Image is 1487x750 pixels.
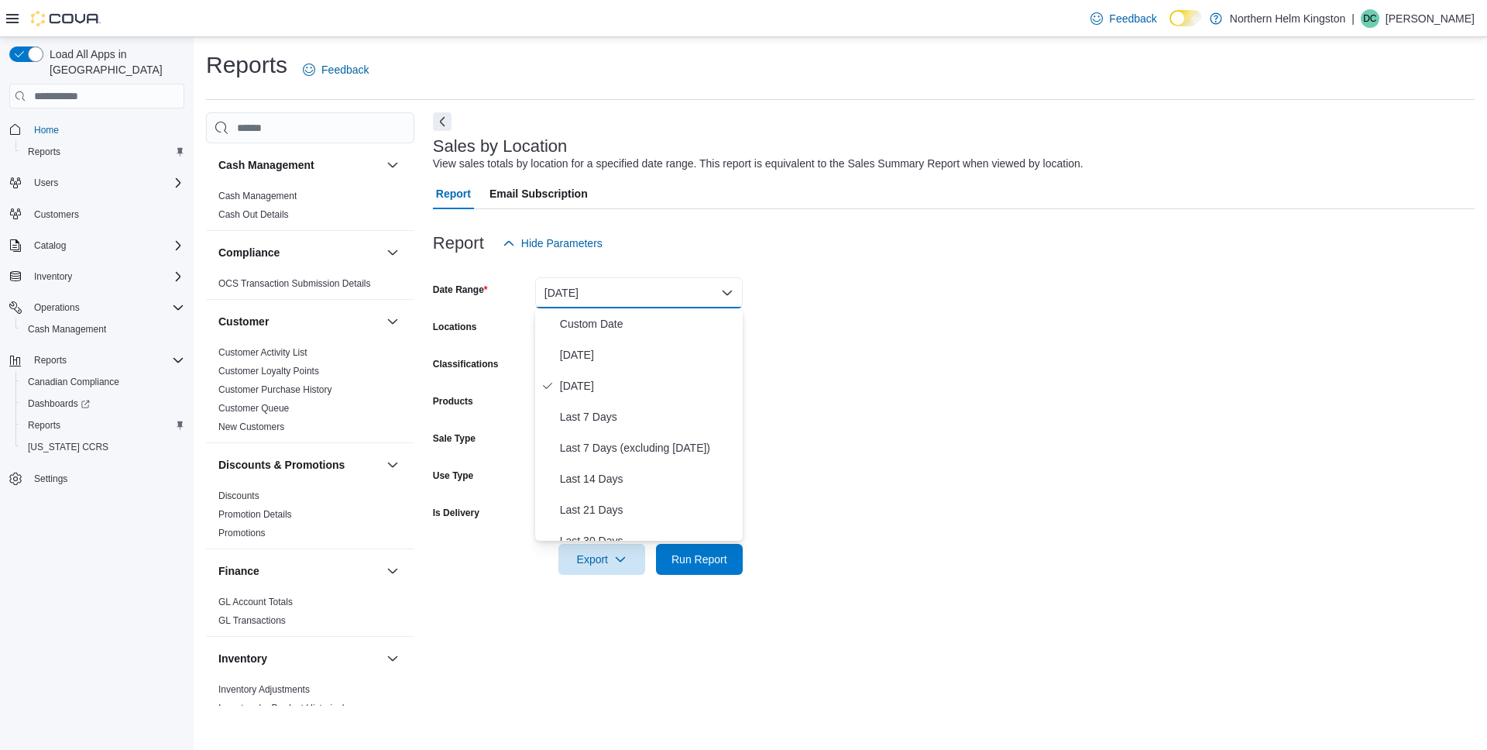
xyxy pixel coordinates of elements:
span: Inventory [28,267,184,286]
div: Discounts & Promotions [206,487,414,549]
span: Promotion Details [218,508,292,521]
span: Promotions [218,527,266,539]
a: [US_STATE] CCRS [22,438,115,456]
a: Customer Loyalty Points [218,366,319,377]
a: Promotion Details [218,509,292,520]
a: Customer Purchase History [218,384,332,395]
span: Discounts [218,490,259,502]
span: Customer Purchase History [218,384,332,396]
label: Is Delivery [433,507,479,519]
button: Cash Management [15,318,191,340]
button: Operations [28,298,86,317]
span: Reports [22,416,184,435]
span: Load All Apps in [GEOGRAPHIC_DATA] [43,46,184,77]
button: Inventory [218,651,380,666]
label: Products [433,395,473,408]
span: Users [34,177,58,189]
span: [US_STATE] CCRS [28,441,108,453]
p: [PERSON_NAME] [1386,9,1475,28]
a: Feedback [297,54,375,85]
button: Run Report [656,544,743,575]
h3: Cash Management [218,157,314,173]
span: Cash Out Details [218,208,289,221]
button: Discounts & Promotions [218,457,380,473]
a: Cash Management [218,191,297,201]
img: Cova [31,11,101,26]
span: Settings [28,469,184,488]
button: Compliance [218,245,380,260]
span: Reports [28,419,60,432]
a: Reports [22,416,67,435]
button: Compliance [383,243,402,262]
div: Cash Management [206,187,414,230]
button: Cash Management [383,156,402,174]
span: Dashboards [28,397,90,410]
a: Cash Out Details [218,209,289,220]
h3: Customer [218,314,269,329]
h1: Reports [206,50,287,81]
span: Cash Management [218,190,297,202]
span: Home [34,124,59,136]
span: Customer Queue [218,402,289,415]
button: Inventory [28,267,78,286]
span: Cash Management [22,320,184,339]
span: Customers [34,208,79,221]
span: Operations [28,298,184,317]
button: Reports [15,415,191,436]
h3: Report [433,234,484,253]
span: OCS Transaction Submission Details [218,277,371,290]
span: Catalog [34,239,66,252]
nav: Complex example [9,112,184,530]
span: Last 7 Days (excluding [DATE]) [560,439,737,457]
span: New Customers [218,421,284,433]
button: Home [3,118,191,140]
span: Feedback [321,62,369,77]
span: [DATE] [560,377,737,395]
button: Finance [218,563,380,579]
a: New Customers [218,421,284,432]
a: Customers [28,205,85,224]
button: Canadian Compliance [15,371,191,393]
button: Reports [15,141,191,163]
span: Last 21 Days [560,501,737,519]
div: Select listbox [535,308,743,541]
span: Inventory Adjustments [218,683,310,696]
span: Canadian Compliance [22,373,184,391]
div: View sales totals by location for a specified date range. This report is equivalent to the Sales ... [433,156,1083,172]
span: Reports [28,146,60,158]
label: Classifications [433,358,499,370]
button: Customers [3,203,191,225]
label: Date Range [433,284,488,296]
button: Users [28,174,64,192]
a: Cash Management [22,320,112,339]
button: Users [3,172,191,194]
a: Feedback [1084,3,1162,34]
button: Reports [28,351,73,370]
a: Discounts [218,490,259,501]
div: Customer [206,343,414,442]
button: [DATE] [535,277,743,308]
label: Sale Type [433,432,476,445]
span: Dashboards [22,394,184,413]
button: Settings [3,467,191,490]
button: Export [558,544,645,575]
span: GL Transactions [218,614,286,627]
a: Inventory Adjustments [218,684,310,695]
a: Customer Queue [218,403,289,414]
a: GL Transactions [218,615,286,626]
h3: Discounts & Promotions [218,457,345,473]
span: Email Subscription [489,178,588,209]
a: Customer Activity List [218,347,307,358]
button: Discounts & Promotions [383,456,402,474]
span: GL Account Totals [218,596,293,608]
label: Use Type [433,470,473,482]
button: [US_STATE] CCRS [15,436,191,458]
span: Last 14 Days [560,470,737,488]
button: Operations [3,297,191,318]
span: Reports [22,143,184,161]
span: Feedback [1109,11,1156,26]
button: Inventory [3,266,191,287]
div: Finance [206,593,414,636]
span: Inventory by Product Historical [218,702,345,714]
span: Run Report [671,552,727,567]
